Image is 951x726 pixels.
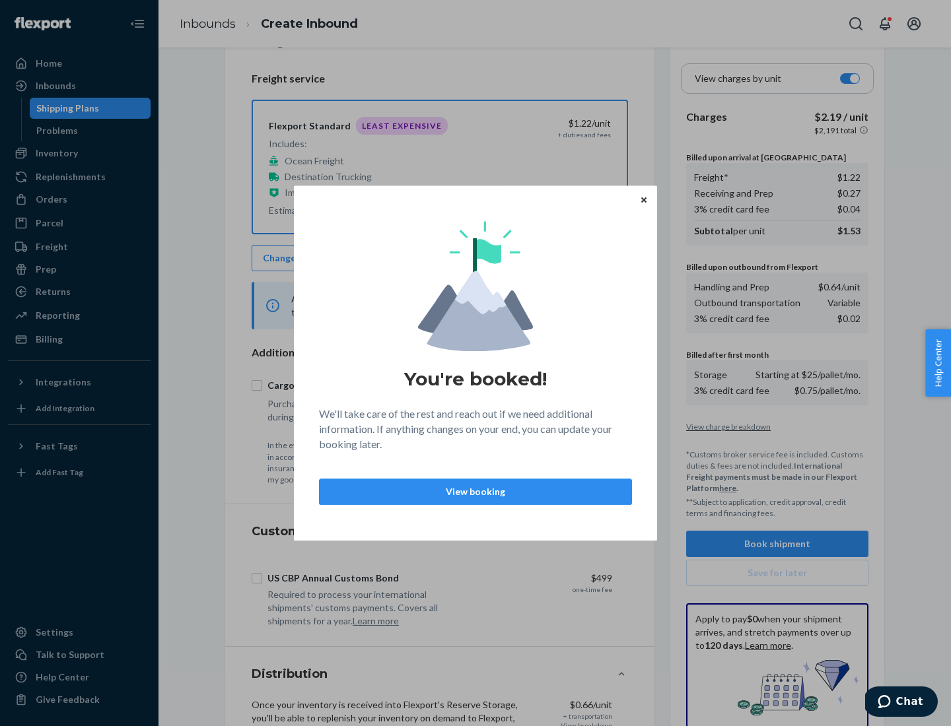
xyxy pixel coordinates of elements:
button: Close [637,192,651,207]
button: View booking [319,478,632,505]
img: svg+xml,%3Csvg%20viewBox%3D%220%200%20174%20197%22%20fill%3D%22none%22%20xmlns%3D%22http%3A%2F%2F... [418,221,533,351]
span: Chat [31,9,58,21]
h1: You're booked! [404,367,547,391]
p: We'll take care of the rest and reach out if we need additional information. If anything changes ... [319,407,632,452]
p: View booking [330,485,621,498]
